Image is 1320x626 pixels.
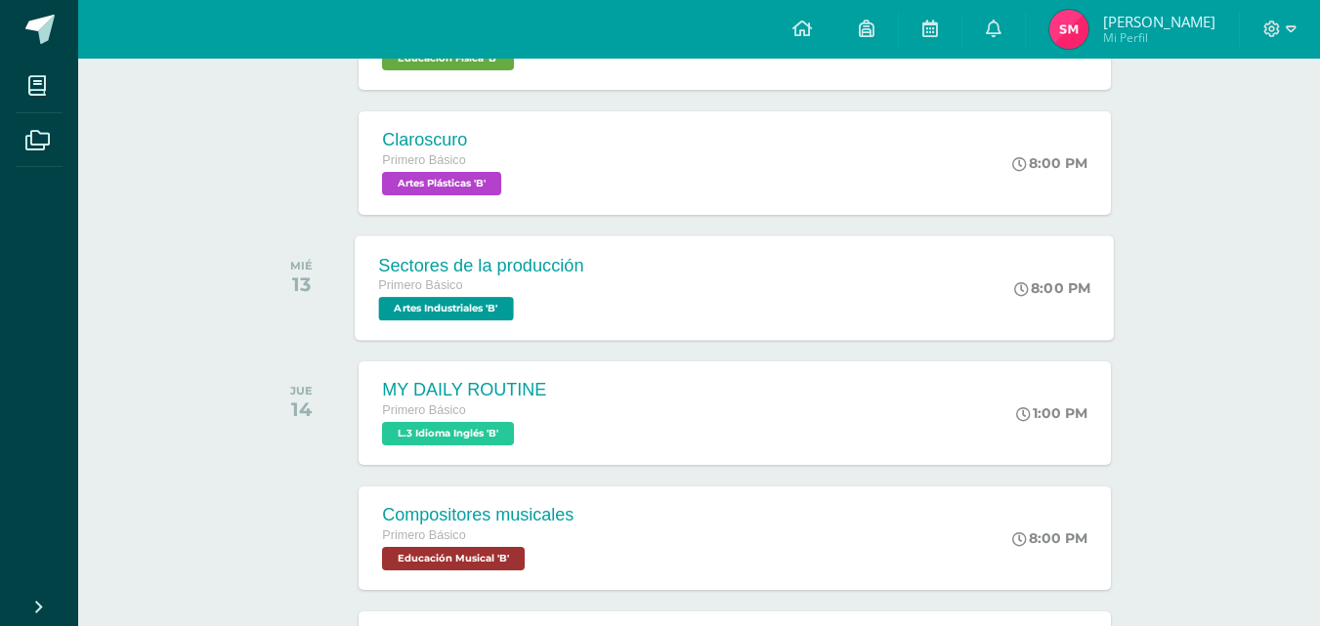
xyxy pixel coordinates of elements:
[1103,12,1215,31] span: [PERSON_NAME]
[382,172,501,195] span: Artes Plásticas 'B'
[382,403,465,417] span: Primero Básico
[379,278,463,292] span: Primero Básico
[382,47,514,70] span: Educación Física 'B'
[382,130,506,150] div: Claroscuro
[290,397,313,421] div: 14
[290,259,313,272] div: MIÉ
[382,153,465,167] span: Primero Básico
[1012,154,1087,172] div: 8:00 PM
[1015,279,1091,297] div: 8:00 PM
[382,547,525,570] span: Educación Musical 'B'
[1012,529,1087,547] div: 8:00 PM
[1016,404,1087,422] div: 1:00 PM
[1049,10,1088,49] img: 55e7213db05bd3990b1bb0a39ed178c7.png
[379,297,514,320] span: Artes Industriales 'B'
[290,384,313,397] div: JUE
[382,380,546,400] div: MY DAILY ROUTINE
[382,505,574,525] div: Compositores musicales
[1103,29,1215,46] span: Mi Perfil
[382,422,514,445] span: L.3 Idioma Inglés 'B'
[290,272,313,296] div: 13
[382,528,465,542] span: Primero Básico
[379,255,584,275] div: Sectores de la producción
